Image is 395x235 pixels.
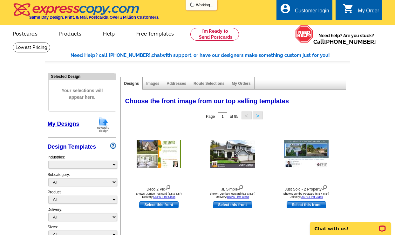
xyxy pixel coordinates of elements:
iframe: LiveChat chat widget [306,215,395,235]
div: Just Sold - 2 Property [271,184,341,192]
span: Choose the front image from our top selling templates [125,97,289,104]
a: Designs [124,81,139,86]
a: My Designs [48,121,79,127]
img: view design details [238,184,244,191]
button: < [242,111,252,119]
a: Postcards [3,26,48,41]
a: USPS First Class [301,195,323,198]
a: use this design [213,201,252,208]
div: Shown: Jumbo Postcard (5.5 x 8.5") Delivery: [271,192,341,198]
a: Same Day Design, Print, & Mail Postcards. Over 1 Million Customers. [13,8,159,20]
span: chat [152,52,162,58]
a: Free Templates [126,26,184,41]
span: Need help? Are you stuck? [313,32,379,45]
div: Delivery: [48,207,116,224]
a: Images [146,81,159,86]
i: shopping_cart [343,3,354,14]
a: Design Templates [48,144,96,150]
img: Deco 2 Pic [137,140,181,168]
div: Product: [48,189,116,207]
a: Help [93,26,125,41]
a: My Orders [232,81,250,86]
span: Call [313,38,376,45]
a: USPS First Class [153,195,175,198]
img: view design details [322,184,328,191]
img: upload-design [95,117,112,133]
img: Just Sold - 2 Property [284,140,329,168]
div: My Order [358,8,379,17]
div: JL Simple [198,184,268,192]
img: view design details [165,184,171,191]
a: USPS First Class [227,195,249,198]
span: Your selections will appear here. [53,81,111,107]
i: account_circle [280,3,291,14]
a: account_circle Customer login [280,7,329,15]
h4: Same Day Design, Print, & Mail Postcards. Over 1 Million Customers. [29,15,159,20]
div: Industries: [48,151,116,172]
a: use this design [139,201,179,208]
span: of 95 [230,114,238,119]
button: > [253,111,263,119]
a: shopping_cart My Order [343,7,379,15]
div: Need Help? call [PHONE_NUMBER], with support, or have our designers make something custom just fo... [71,52,350,59]
a: use this design [287,201,326,208]
a: [PHONE_NUMBER] [324,38,376,45]
img: help [295,25,313,43]
img: design-wizard-help-icon.png [110,143,116,149]
a: Products [49,26,92,41]
span: Page [206,114,215,119]
div: Selected Design [49,73,116,79]
a: Route Selections [194,81,224,86]
div: Shown: Jumbo Postcard (5.5 x 8.5") Delivery: [124,192,194,198]
div: Shown: Jumbo Postcard (5.5 x 8.5") Delivery: [198,192,268,198]
img: loading... [190,2,195,7]
div: Customer login [295,8,329,17]
div: Subcategory: [48,172,116,189]
a: Addresses [167,81,186,86]
div: Deco 2 Pic [124,184,194,192]
img: JL Simple [210,140,255,168]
